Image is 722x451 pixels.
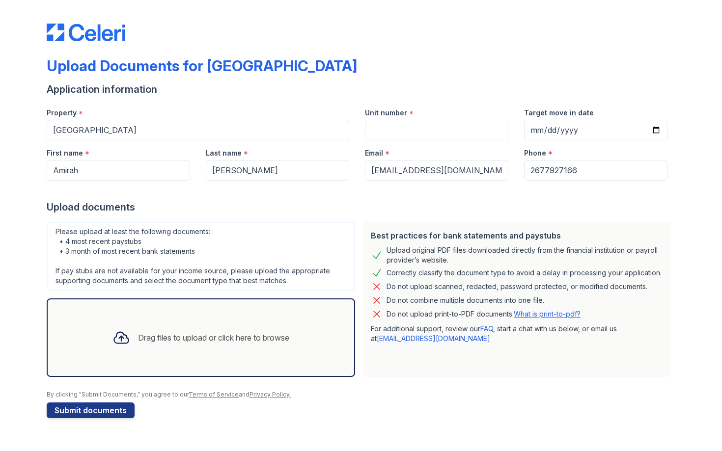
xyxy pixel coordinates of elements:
div: Upload original PDF files downloaded directly from the financial institution or payroll provider’... [387,245,664,265]
div: Correctly classify the document type to avoid a delay in processing your application. [387,267,662,279]
a: Privacy Policy. [250,391,291,398]
label: First name [47,148,83,158]
iframe: chat widget [681,412,712,441]
label: Unit number [365,108,407,118]
a: [EMAIL_ADDRESS][DOMAIN_NAME] [377,334,490,343]
div: Application information [47,82,675,96]
div: Drag files to upload or click here to browse [138,332,289,344]
label: Target move in date [524,108,594,118]
a: What is print-to-pdf? [514,310,581,318]
div: By clicking "Submit Documents," you agree to our and [47,391,675,398]
img: CE_Logo_Blue-a8612792a0a2168367f1c8372b55b34899dd931a85d93a1a3d3e32e68fde9ad4.png [47,24,125,41]
a: FAQ [480,324,493,333]
label: Property [47,108,77,118]
div: Do not combine multiple documents into one file. [387,294,544,306]
label: Last name [206,148,242,158]
div: Do not upload scanned, redacted, password protected, or modified documents. [387,281,647,292]
button: Submit documents [47,402,135,418]
div: Upload documents [47,200,675,214]
p: Do not upload print-to-PDF documents. [387,309,581,319]
p: For additional support, review our , start a chat with us below, or email us at [371,324,664,344]
a: Terms of Service [189,391,239,398]
div: Best practices for bank statements and paystubs [371,230,664,241]
label: Phone [524,148,546,158]
div: Please upload at least the following documents: • 4 most recent paystubs • 3 month of most recent... [47,222,355,291]
label: Email [365,148,383,158]
div: Upload Documents for [GEOGRAPHIC_DATA] [47,57,357,75]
